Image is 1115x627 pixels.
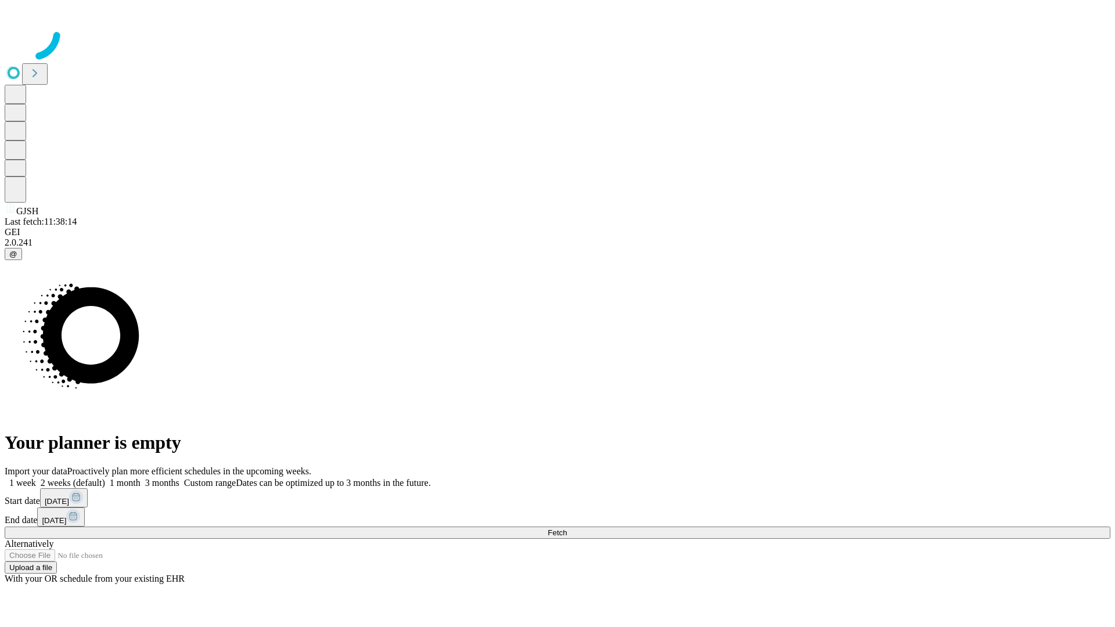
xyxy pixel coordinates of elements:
[5,248,22,260] button: @
[5,507,1110,527] div: End date
[5,237,1110,248] div: 2.0.241
[184,478,236,488] span: Custom range
[548,528,567,537] span: Fetch
[5,488,1110,507] div: Start date
[5,561,57,574] button: Upload a file
[9,250,17,258] span: @
[5,466,67,476] span: Import your data
[5,539,53,549] span: Alternatively
[5,432,1110,453] h1: Your planner is empty
[5,574,185,583] span: With your OR schedule from your existing EHR
[45,497,69,506] span: [DATE]
[42,516,66,525] span: [DATE]
[236,478,430,488] span: Dates can be optimized up to 3 months in the future.
[9,478,36,488] span: 1 week
[16,206,38,216] span: GJSH
[37,507,85,527] button: [DATE]
[145,478,179,488] span: 3 months
[40,488,88,507] button: [DATE]
[67,466,311,476] span: Proactively plan more efficient schedules in the upcoming weeks.
[41,478,105,488] span: 2 weeks (default)
[5,217,77,226] span: Last fetch: 11:38:14
[110,478,141,488] span: 1 month
[5,527,1110,539] button: Fetch
[5,227,1110,237] div: GEI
